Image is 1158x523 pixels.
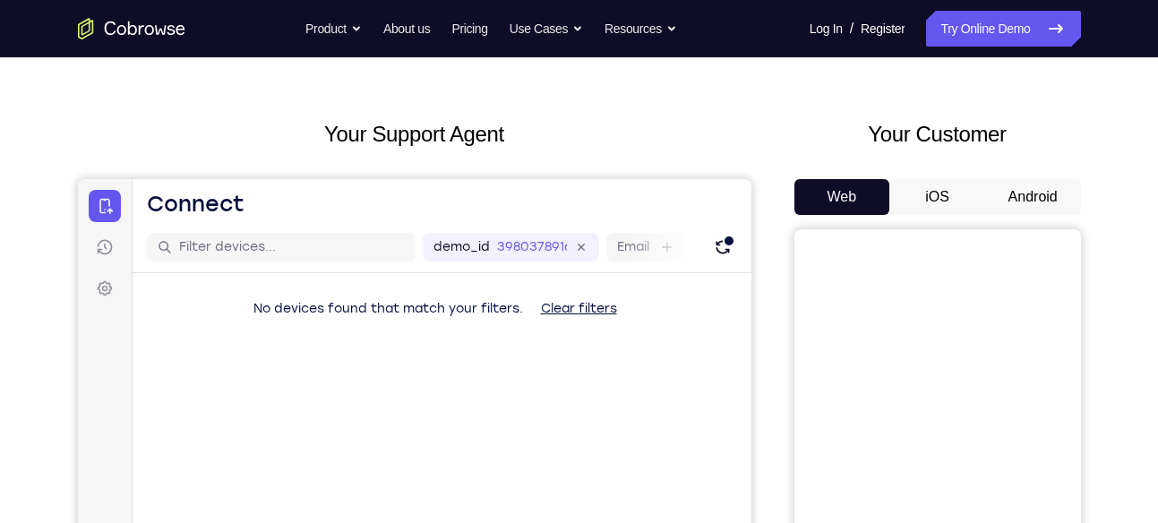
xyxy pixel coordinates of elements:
a: Go to the home page [78,18,185,39]
a: Register [861,11,905,47]
h2: Your Support Agent [78,118,751,150]
h2: Your Customer [794,118,1081,150]
button: Web [794,179,890,215]
button: Product [305,11,362,47]
a: Try Online Demo [926,11,1080,47]
button: iOS [889,179,985,215]
button: Resources [605,11,677,47]
span: / [850,18,853,39]
a: Pricing [451,11,487,47]
a: Log In [810,11,843,47]
button: Android [985,179,1081,215]
button: Use Cases [510,11,583,47]
a: About us [383,11,430,47]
